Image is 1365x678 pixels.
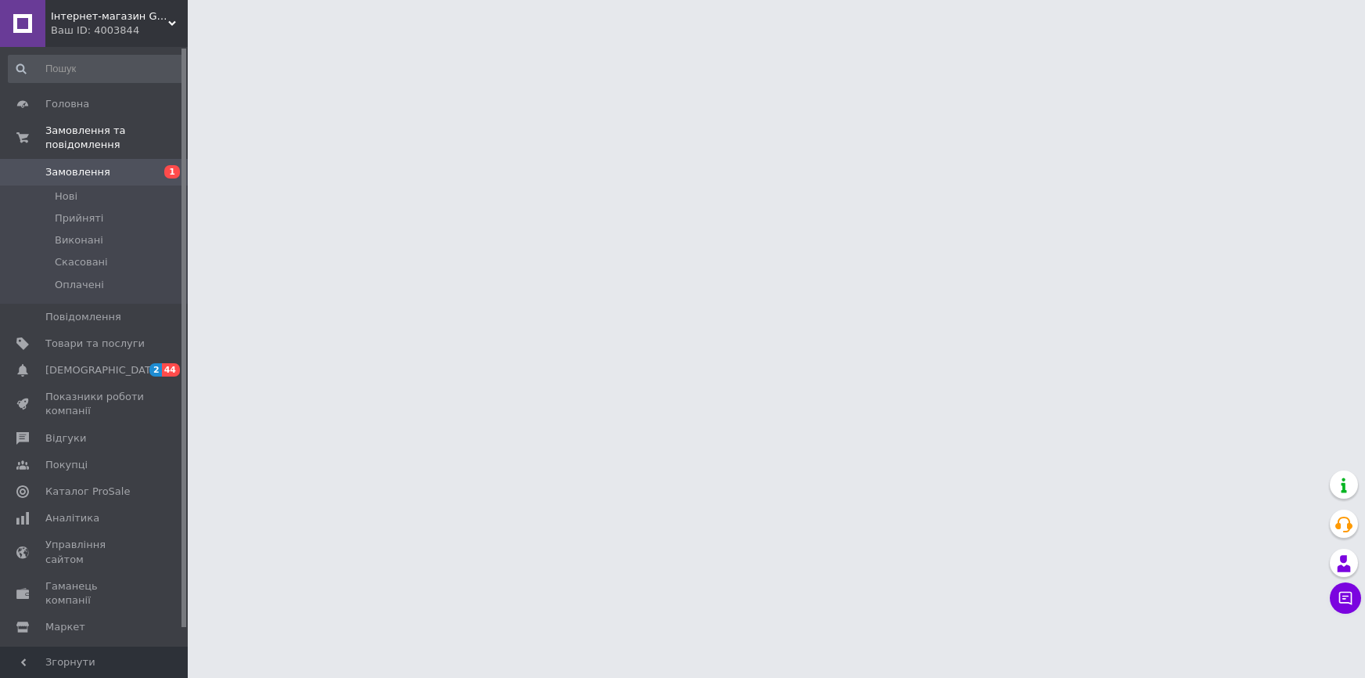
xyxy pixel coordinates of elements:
span: 1 [164,165,180,179]
button: Чат з покупцем [1330,582,1361,614]
span: Управління сайтом [45,538,145,566]
span: Виконані [55,233,103,247]
span: Скасовані [55,255,108,269]
span: Показники роботи компанії [45,390,145,418]
span: 44 [162,363,180,377]
span: Нові [55,189,77,204]
span: Каталог ProSale [45,485,130,499]
div: Ваш ID: 4003844 [51,23,188,38]
span: Замовлення [45,165,110,179]
span: Відгуки [45,431,86,445]
span: Товари та послуги [45,337,145,351]
span: Покупці [45,458,88,472]
span: Повідомлення [45,310,121,324]
span: Аналітика [45,511,99,525]
span: Замовлення та повідомлення [45,124,188,152]
span: Гаманець компанії [45,579,145,608]
span: [DEMOGRAPHIC_DATA] [45,363,161,377]
input: Пошук [8,55,184,83]
span: Маркет [45,620,85,634]
span: Оплачені [55,278,104,292]
span: Прийняті [55,211,103,225]
span: 2 [149,363,162,377]
span: Інтернет-магазин Go Active - коли спорт стає стилем життя! [51,9,168,23]
span: Головна [45,97,89,111]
